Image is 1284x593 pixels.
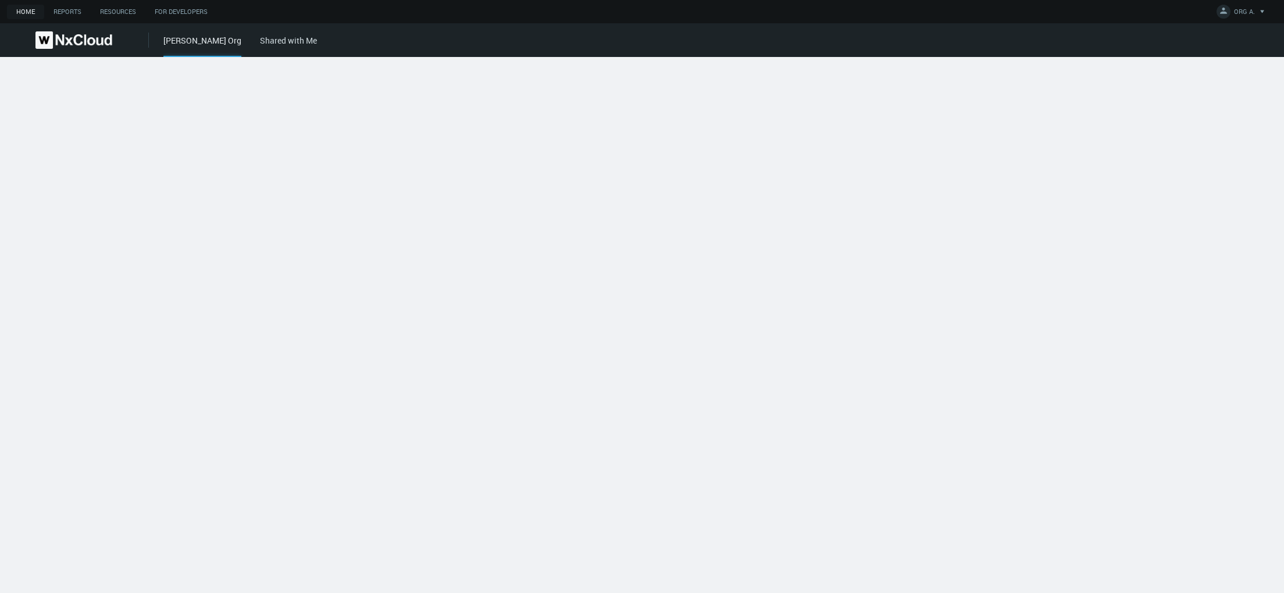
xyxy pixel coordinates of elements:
a: Resources [91,5,145,19]
div: [PERSON_NAME] Org [163,34,241,57]
img: Nx Cloud logo [35,31,112,49]
a: For Developers [145,5,217,19]
a: Home [7,5,44,19]
a: Shared with Me [260,35,317,46]
span: ORG A. [1234,7,1255,20]
a: Reports [44,5,91,19]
